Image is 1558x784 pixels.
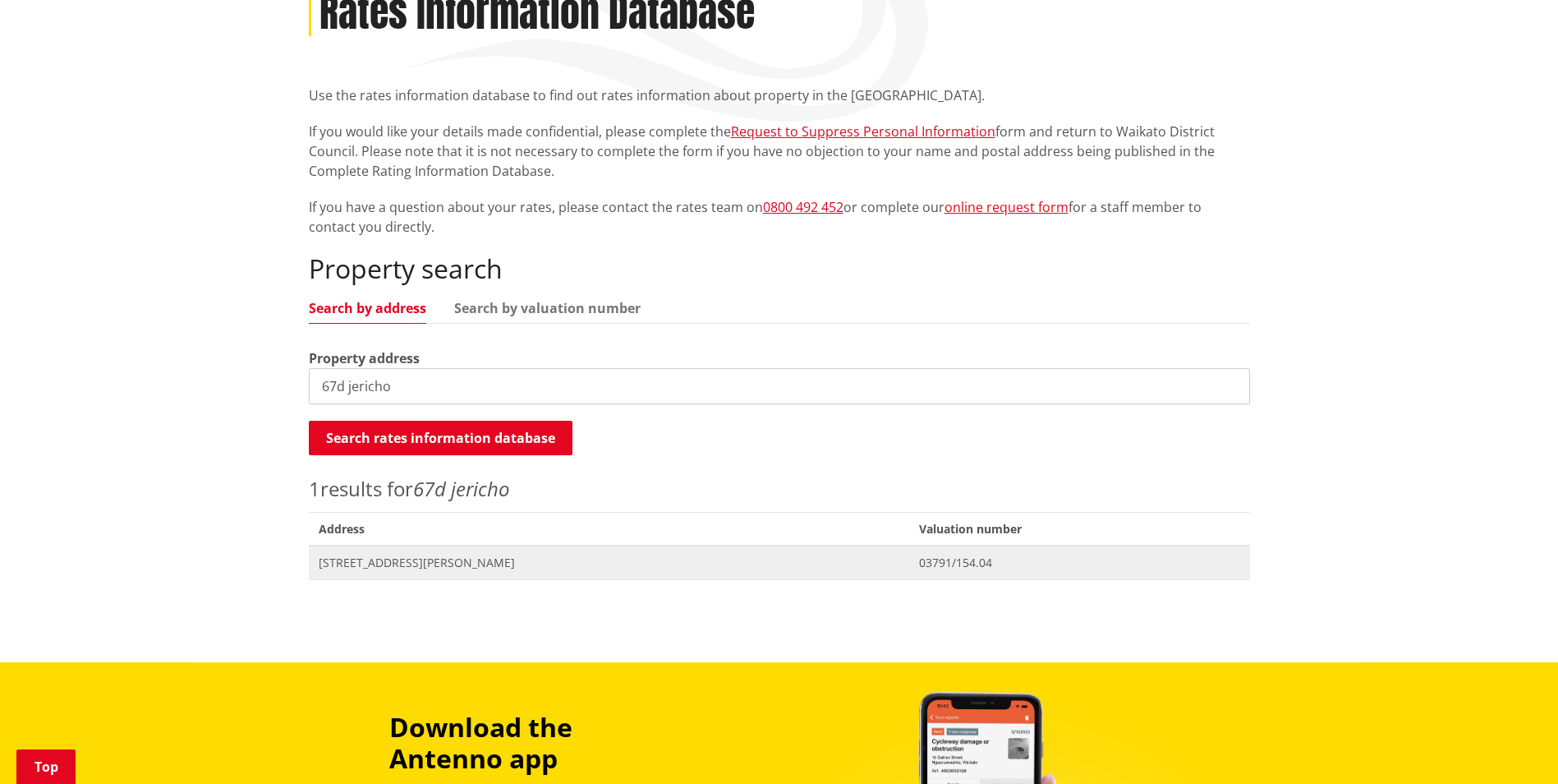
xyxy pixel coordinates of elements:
a: online request form [944,198,1069,216]
p: results for [309,474,1250,504]
a: Top [16,749,76,784]
label: Property address [309,348,420,368]
a: Search by address [309,302,426,315]
span: [STREET_ADDRESS][PERSON_NAME] [319,555,900,571]
span: 1 [309,475,320,502]
a: Search by valuation number [454,302,641,315]
span: 03791/154.04 [919,555,1239,571]
input: e.g. Duke Street NGARUAWAHIA [309,368,1250,404]
span: Address [309,512,910,546]
em: 67d jericho [413,475,510,502]
a: [STREET_ADDRESS][PERSON_NAME] 03791/154.04 [309,546,1250,579]
button: Search rates information database [309,421,572,455]
a: Request to Suppress Personal Information [731,122,995,141]
p: If you have a question about your rates, please contact the rates team on or complete our for a s... [309,197,1250,237]
h3: Download the Antenno app [389,712,687,775]
p: If you would like your details made confidential, please complete the form and return to Waikato ... [309,122,1250,181]
p: Use the rates information database to find out rates information about property in the [GEOGRAPHI... [309,85,1250,105]
span: Valuation number [909,512,1249,546]
iframe: Messenger Launcher [1482,715,1542,774]
h2: Property search [309,253,1250,284]
a: 0800 492 452 [763,198,843,216]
